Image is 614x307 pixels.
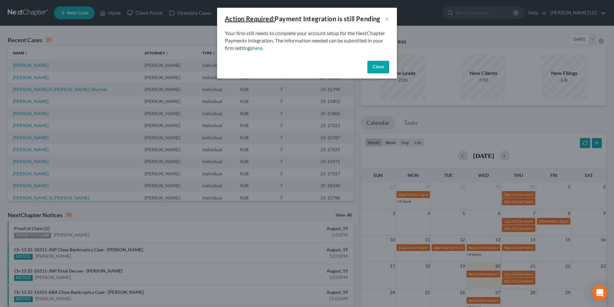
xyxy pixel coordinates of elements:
[385,15,389,23] button: ×
[225,15,275,23] u: Action Required:
[367,61,389,74] button: Close
[225,30,389,52] p: Your firm still needs to complete your account setup for the NextChapter Payments Integration. Th...
[225,14,380,23] div: Payment Integration is still Pending
[252,45,262,51] a: here
[592,285,608,301] div: Open Intercom Messenger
